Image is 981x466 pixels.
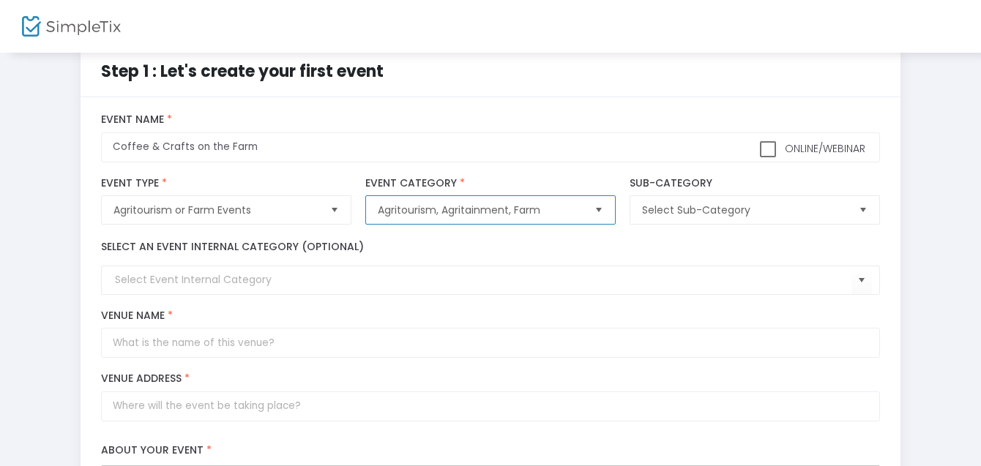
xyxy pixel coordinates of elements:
[101,328,879,358] input: What is the name of this venue?
[851,266,872,296] button: Select
[101,372,879,386] label: Venue Address
[101,391,879,421] input: Where will the event be taking place?
[94,436,887,466] label: About your event
[113,203,318,217] span: Agritourism or Farm Events
[101,132,879,162] input: What would you like to call your Event?
[324,196,345,224] button: Select
[378,203,582,217] span: Agritourism, Agritainment, Farm
[101,60,384,83] span: Step 1 : Let's create your first event
[365,177,615,190] label: Event Category
[101,239,364,255] label: Select an event internal category (optional)
[101,177,351,190] label: Event Type
[101,113,879,127] label: Event Name
[115,272,851,288] input: Select Event Internal Category
[630,177,879,190] label: Sub-Category
[782,141,865,156] span: Online/Webinar
[589,196,609,224] button: Select
[642,203,846,217] span: Select Sub-Category
[101,309,879,323] label: Venue Name
[853,196,873,224] button: Select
